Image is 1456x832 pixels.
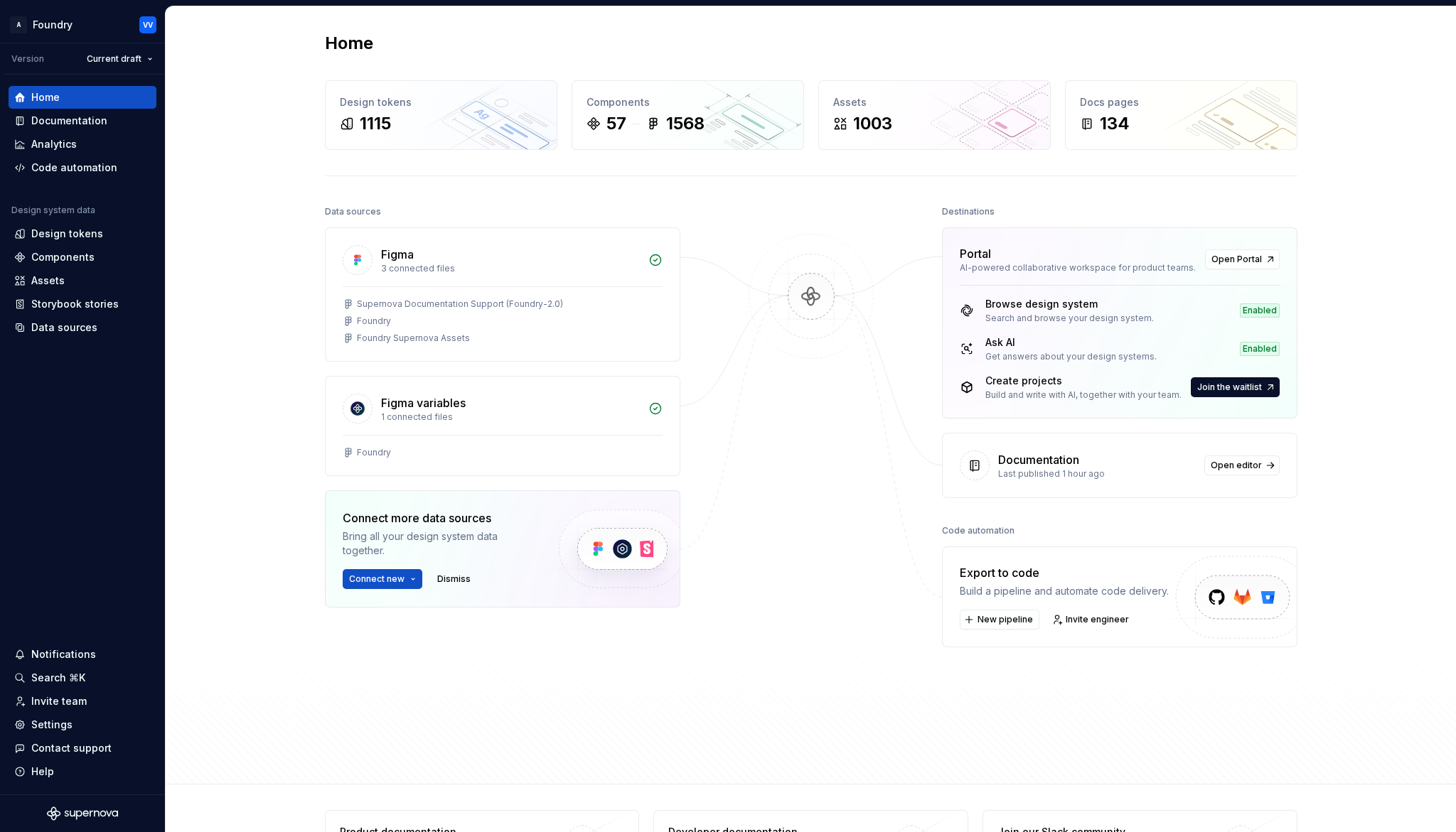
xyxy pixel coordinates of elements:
div: Foundry [33,18,73,32]
span: Join the waitlist [1197,382,1262,393]
span: New pipeline [978,614,1033,625]
div: 1003 [853,112,892,135]
div: Analytics [31,137,77,151]
div: Code automation [942,521,1015,541]
span: Open editor [1211,460,1262,471]
a: Assets [9,269,156,292]
div: Enabled [1240,303,1280,318]
div: Figma [381,246,414,263]
div: Ask AI [985,335,1157,350]
div: Contact support [31,741,112,755]
span: Connect new [349,573,405,585]
div: Version [11,53,44,65]
button: Dismiss [431,569,477,589]
div: Create projects [985,374,1182,388]
a: Open Portal [1205,249,1280,269]
div: 57 [606,112,626,135]
a: Figma variables1 connected filesFoundry [325,376,680,476]
a: Settings [9,713,156,736]
div: Design tokens [31,227,103,241]
div: Supernova Documentation Support (Foundry-2.0) [357,298,563,310]
div: Data sources [325,202,381,222]
div: Browse design system [985,297,1154,311]
div: 1568 [666,112,705,135]
div: Storybook stories [31,297,119,311]
div: 1115 [360,112,391,135]
a: Open editor [1204,455,1280,475]
div: Invite team [31,694,87,708]
div: Foundry Supernova Assets [357,333,470,344]
div: Components [587,95,789,109]
div: AI-powered collaborative workspace for product teams. [960,262,1197,274]
a: Components571568 [572,80,804,150]
a: Design tokens [9,222,156,245]
a: Docs pages134 [1065,80,1297,150]
a: Documentation [9,109,156,132]
a: Components [9,246,156,269]
a: Analytics [9,133,156,156]
div: Documentation [998,451,1079,468]
button: Connect new [343,569,422,589]
div: Design system data [11,205,95,216]
div: Get answers about your design systems. [985,351,1157,362]
div: Foundry [357,447,391,458]
button: Contact support [9,737,156,760]
div: Connect more data sources [343,509,535,526]
div: Search ⌘K [31,671,85,685]
div: Portal [960,245,991,262]
a: Data sources [9,316,156,339]
div: Notifications [31,647,96,661]
div: 134 [1100,112,1130,135]
div: Docs pages [1080,95,1283,109]
div: Home [31,90,60,104]
a: Storybook stories [9,293,156,315]
div: Settings [31,718,73,732]
div: Enabled [1240,342,1280,356]
div: Documentation [31,114,107,128]
button: AFoundryVV [3,9,162,40]
div: Assets [31,274,65,288]
a: Assets1003 [818,80,1051,150]
div: Figma variables [381,394,466,411]
div: Data sources [31,320,97,335]
span: Current draft [87,53,141,65]
div: VV [143,19,153,31]
h2: Home [325,32,373,55]
div: Build a pipeline and automate code delivery. [960,584,1169,598]
div: Bring all your design system data together. [343,529,535,558]
a: Home [9,86,156,109]
div: Assets [833,95,1036,109]
a: Invite engineer [1048,610,1135,630]
div: Design tokens [340,95,542,109]
a: Figma3 connected filesSupernova Documentation Support (Foundry-2.0)FoundryFoundry Supernova Assets [325,227,680,362]
div: Search and browse your design system. [985,313,1154,324]
button: Help [9,760,156,783]
button: Current draft [80,49,159,69]
button: New pipeline [960,610,1039,630]
div: 1 connected files [381,411,640,423]
svg: Supernova Logo [47,806,118,821]
a: Invite team [9,690,156,713]
button: Notifications [9,643,156,666]
a: Join the waitlist [1191,377,1280,397]
span: Invite engineer [1066,614,1129,625]
div: 3 connected files [381,263,640,274]
span: Open Portal [1211,254,1262,265]
div: Destinations [942,202,995,222]
div: Code automation [31,161,117,175]
a: Design tokens1115 [325,80,557,150]
div: Components [31,250,95,264]
div: Last published 1 hour ago [998,468,1196,480]
button: Search ⌘K [9,666,156,689]
div: Help [31,765,54,779]
span: Dismiss [437,573,471,585]
div: Foundry [357,315,391,327]
div: Export to code [960,564,1169,581]
div: Build and write with AI, together with your team. [985,389,1182,401]
div: A [10,16,27,33]
a: Code automation [9,156,156,179]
